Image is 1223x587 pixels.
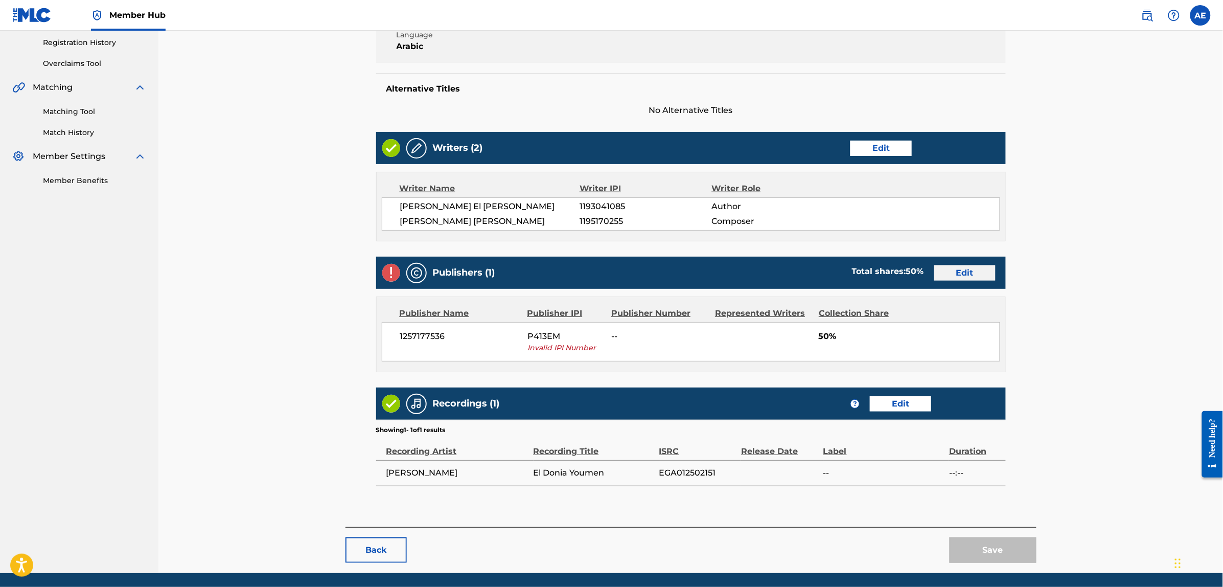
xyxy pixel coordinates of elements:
[659,467,736,479] span: EGA012502151
[819,330,1000,343] span: 50%
[823,435,944,458] div: Label
[851,400,859,408] span: ?
[12,81,25,94] img: Matching
[12,8,52,22] img: MLC Logo
[852,265,924,278] div: Total shares:
[1137,5,1158,26] a: Public Search
[134,150,146,163] img: expand
[433,398,500,410] h5: Recordings (1)
[1175,548,1181,579] div: Drag
[33,81,73,94] span: Matching
[410,142,423,154] img: Writers
[43,37,146,48] a: Registration History
[400,307,520,320] div: Publisher Name
[376,104,1006,117] span: No Alternative Titles
[611,307,707,320] div: Publisher Number
[376,425,446,435] p: Showing 1 - 1 of 1 results
[109,9,166,21] span: Member Hub
[527,307,604,320] div: Publisher IPI
[527,330,604,343] span: P413EM
[91,9,103,21] img: Top Rightsholder
[43,127,146,138] a: Match History
[386,84,996,94] h5: Alternative Titles
[43,106,146,117] a: Matching Tool
[345,537,407,563] button: Back
[534,435,654,458] div: Recording Title
[397,30,546,40] span: Language
[870,396,931,412] a: Edit
[382,395,400,413] img: Valid
[400,330,520,343] span: 1257177536
[397,40,546,53] span: Arabic
[382,139,400,157] img: Valid
[934,265,996,281] a: Edit
[1141,9,1153,21] img: search
[1168,9,1180,21] img: help
[410,267,423,279] img: Publishers
[949,435,1000,458] div: Duration
[1172,538,1223,587] iframe: Chat Widget
[580,215,711,228] span: 1195170255
[386,467,528,479] span: [PERSON_NAME]
[741,435,818,458] div: Release Date
[580,183,712,195] div: Writer IPI
[580,200,711,213] span: 1193041085
[386,435,528,458] div: Recording Artist
[711,200,832,213] span: Author
[43,175,146,186] a: Member Benefits
[400,183,580,195] div: Writer Name
[715,307,811,320] div: Represented Writers
[33,150,105,163] span: Member Settings
[410,398,423,410] img: Recordings
[433,142,483,154] h5: Writers (2)
[711,215,832,228] span: Composer
[850,141,912,156] a: Edit
[1190,5,1211,26] div: User Menu
[1194,403,1223,486] iframe: Resource Center
[400,200,580,213] span: [PERSON_NAME] El [PERSON_NAME]
[382,264,400,282] img: Invalid
[1164,5,1184,26] div: Help
[949,467,1000,479] span: --:--
[433,267,495,279] h5: Publishers (1)
[527,343,604,353] span: Invalid IPI Number
[906,266,924,276] span: 50 %
[534,467,654,479] span: El Donia Youmen
[612,330,708,343] span: --
[400,215,580,228] span: [PERSON_NAME] [PERSON_NAME]
[819,307,909,320] div: Collection Share
[823,467,944,479] span: --
[12,150,25,163] img: Member Settings
[43,58,146,69] a: Overclaims Tool
[659,435,736,458] div: ISRC
[134,81,146,94] img: expand
[712,183,832,195] div: Writer Role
